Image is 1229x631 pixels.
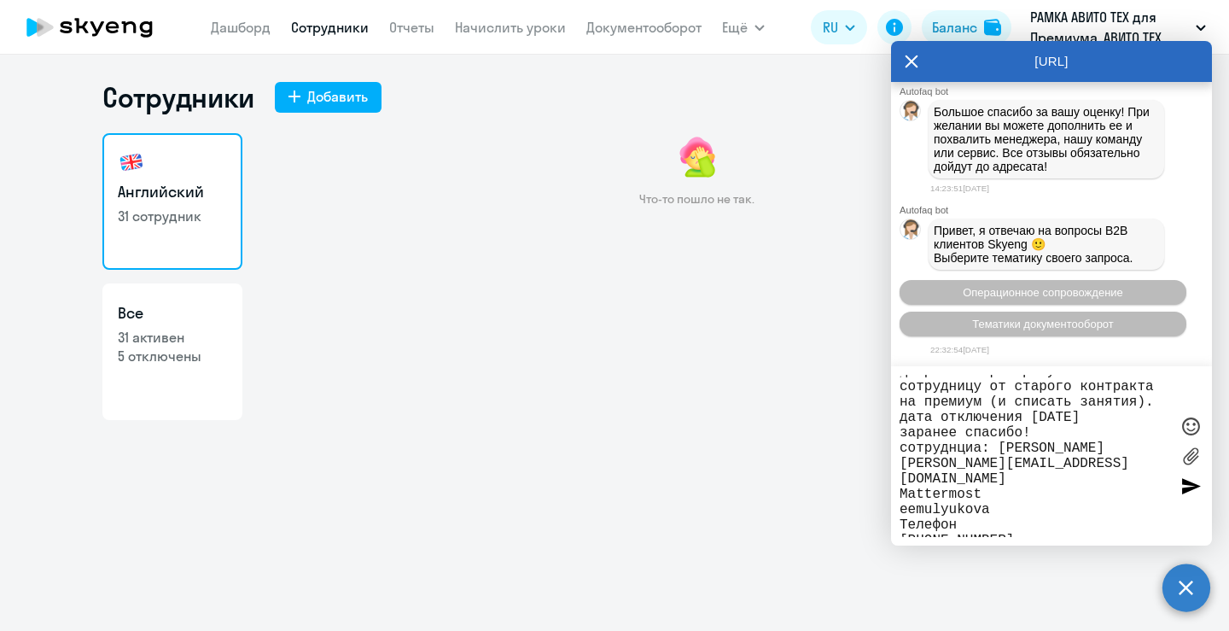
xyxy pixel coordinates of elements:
div: Добавить [307,86,368,107]
label: Лимит 10 файлов [1178,443,1203,469]
button: Добавить [275,82,382,113]
a: Отчеты [389,19,434,36]
time: 14:23:51[DATE] [930,184,989,193]
p: Что-то пошло не так. [639,191,754,207]
a: Документооборот [586,19,702,36]
a: Английский31 сотрудник [102,133,242,270]
span: Операционное сопровождение [963,286,1123,299]
img: bot avatar [900,219,922,244]
time: 22:32:54[DATE] [930,345,989,354]
span: Большое спасибо за вашу оценку! При желании вы можете дополнить ее и похвалить менеджера, нашу ко... [934,105,1153,173]
span: RU [823,17,838,38]
a: Начислить уроки [455,19,566,36]
p: РАМКА АВИТО ТЕХ для Премиума, АВИТО ТЕХ, ООО [1030,7,1189,48]
p: 31 сотрудник [118,207,227,225]
div: Баланс [932,17,977,38]
img: error [673,133,720,181]
button: Тематики документооборот [900,312,1186,336]
p: 31 активен [118,328,227,347]
img: bot avatar [900,101,922,126]
span: Привет, я отвечаю на вопросы B2B клиентов Skyeng 🙂 Выберите тематику своего запроса. [934,224,1133,265]
span: Ещё [722,17,748,38]
h3: Все [118,302,227,324]
button: Балансbalance [922,10,1011,44]
img: english [118,149,145,176]
button: Операционное сопровождение [900,280,1186,305]
img: balance [984,19,1001,36]
p: 5 отключены [118,347,227,365]
a: Дашборд [211,19,271,36]
div: Autofaq bot [900,86,1212,96]
span: Тематики документооборот [972,318,1114,330]
h3: Английский [118,181,227,203]
textarea: добрый вечер! прошу отключить сотрудницу от старого контракта на премиум (и списать занятия). дат... [900,375,1169,537]
h1: Сотрудники [102,80,254,114]
a: Сотрудники [291,19,369,36]
button: РАМКА АВИТО ТЕХ для Премиума, АВИТО ТЕХ, ООО [1022,7,1214,48]
a: Все31 активен5 отключены [102,283,242,420]
div: Autofaq bot [900,205,1212,215]
button: Ещё [722,10,765,44]
button: RU [811,10,867,44]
